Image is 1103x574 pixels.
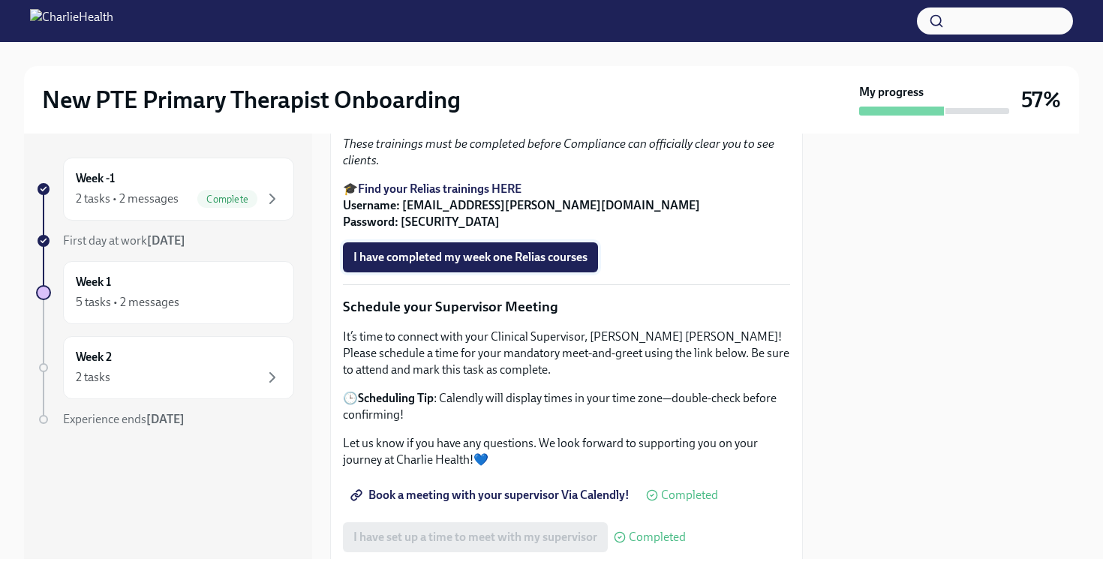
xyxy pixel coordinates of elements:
em: These trainings must be completed before Compliance can officially clear you to see clients. [343,137,774,167]
strong: Scheduling Tip [358,391,434,405]
strong: Username: [EMAIL_ADDRESS][PERSON_NAME][DOMAIN_NAME] Password: [SECURITY_DATA] [343,198,700,229]
img: CharlieHealth [30,9,113,33]
a: Week -12 tasks • 2 messagesComplete [36,158,294,221]
span: I have completed my week one Relias courses [353,250,588,265]
a: Book a meeting with your supervisor Via Calendly! [343,480,640,510]
strong: [DATE] [146,412,185,426]
button: I have completed my week one Relias courses [343,242,598,272]
h2: New PTE Primary Therapist Onboarding [42,85,461,115]
p: Let us know if you have any questions. We look forward to supporting you on your journey at Charl... [343,435,790,468]
span: First day at work [63,233,185,248]
h3: 57% [1021,86,1061,113]
strong: [DATE] [147,233,185,248]
a: Week 15 tasks • 2 messages [36,261,294,324]
a: Find your Relias trainings HERE [358,182,521,196]
div: 2 tasks • 2 messages [76,191,179,207]
span: Complete [197,194,257,205]
h6: Week 1 [76,274,111,290]
p: It’s time to connect with your Clinical Supervisor, [PERSON_NAME] [PERSON_NAME]! Please schedule ... [343,329,790,378]
span: Completed [629,531,686,543]
p: 🕒 : Calendly will display times in your time zone—double-check before confirming! [343,390,790,423]
p: Schedule your Supervisor Meeting [343,297,790,317]
h6: Week 2 [76,349,112,365]
span: Completed [661,489,718,501]
span: Experience ends [63,412,185,426]
h6: Week -1 [76,170,115,187]
a: First day at work[DATE] [36,233,294,249]
p: 🎓 [343,181,790,230]
a: Week 22 tasks [36,336,294,399]
div: 2 tasks [76,369,110,386]
span: Book a meeting with your supervisor Via Calendly! [353,488,630,503]
strong: My progress [859,84,924,101]
div: 5 tasks • 2 messages [76,294,179,311]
